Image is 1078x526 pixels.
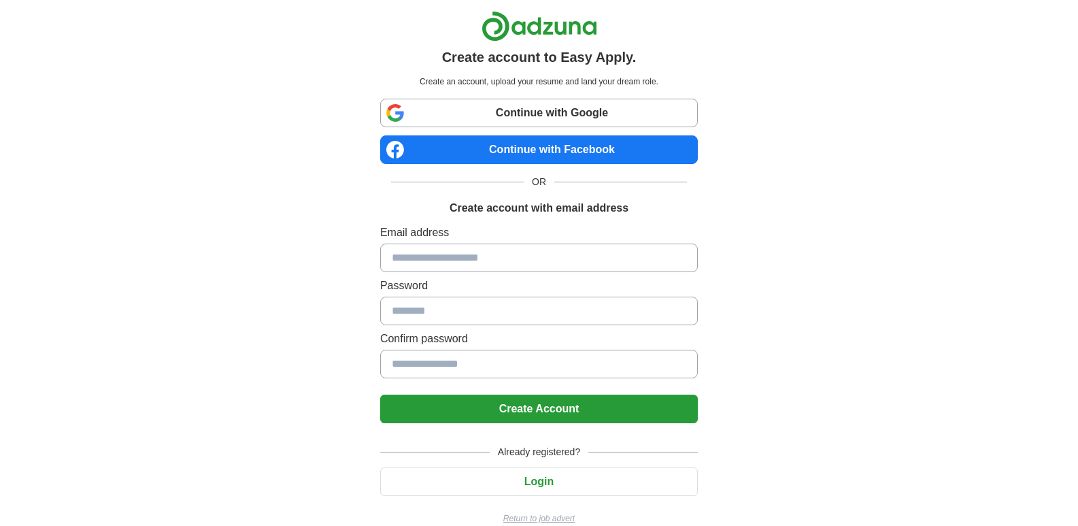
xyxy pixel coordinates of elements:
label: Password [380,278,698,294]
span: OR [524,175,554,189]
button: Login [380,467,698,496]
label: Email address [380,225,698,241]
label: Confirm password [380,331,698,347]
span: Already registered? [490,445,588,459]
img: Adzuna logo [482,11,597,42]
a: Return to job advert [380,512,698,525]
a: Continue with Google [380,99,698,127]
h1: Create account to Easy Apply. [442,47,637,67]
button: Create Account [380,395,698,423]
a: Continue with Facebook [380,135,698,164]
p: Create an account, upload your resume and land your dream role. [383,76,695,88]
a: Login [380,476,698,487]
h1: Create account with email address [450,200,628,216]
